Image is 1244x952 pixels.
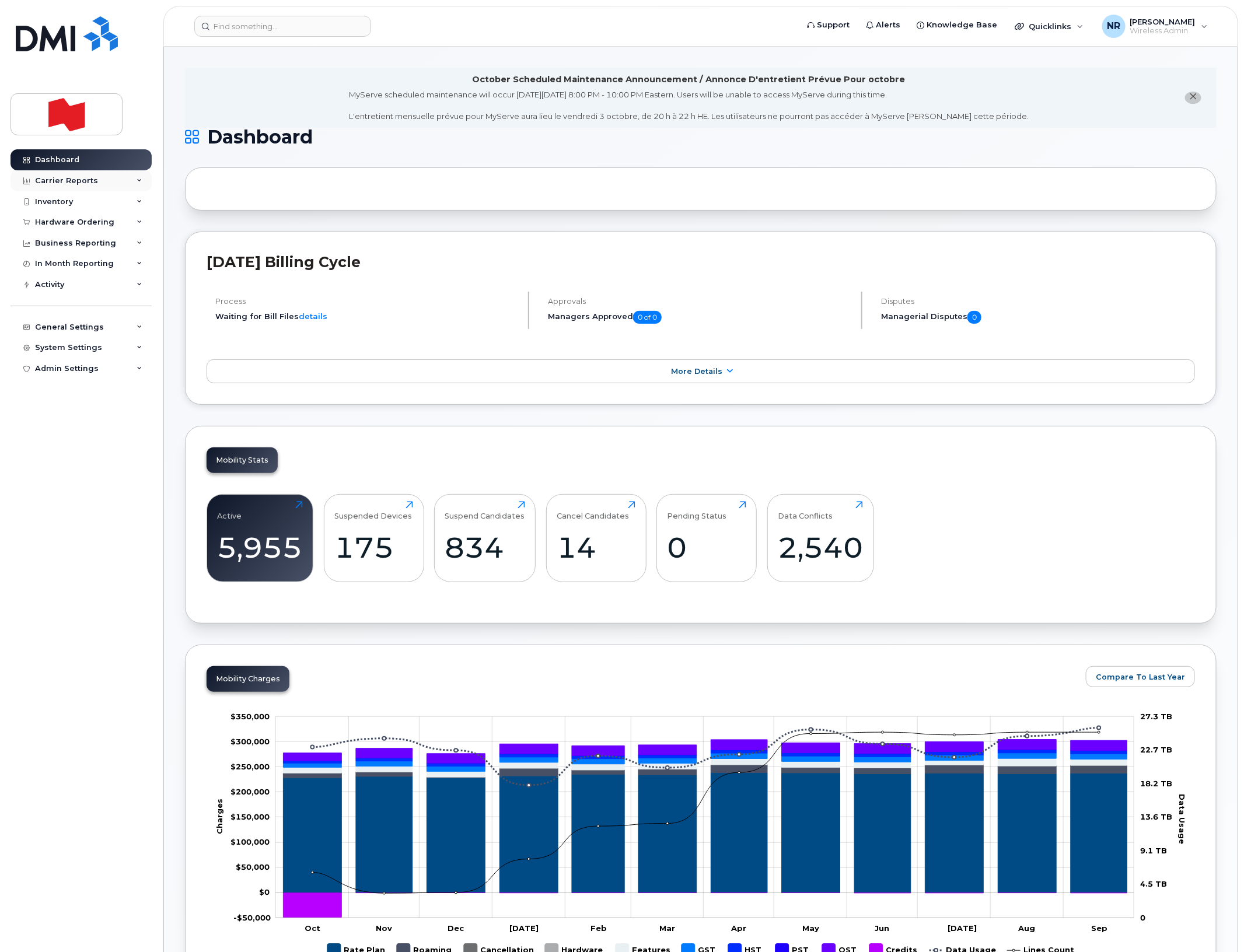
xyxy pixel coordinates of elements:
a: Cancel Candidates14 [557,501,635,576]
g: Features [283,759,1127,778]
button: Compare To Last Year [1086,666,1195,687]
tspan: Feb [590,923,607,933]
tspan: Nov [376,923,392,933]
tspan: Charges [215,799,224,834]
span: More Details [671,367,722,376]
tspan: Aug [1018,923,1036,933]
tspan: Jun [875,923,889,933]
h4: Disputes [881,297,1195,306]
tspan: 22.7 TB [1140,745,1172,755]
tspan: 0 [1140,913,1145,922]
g: $0 [230,787,270,796]
div: 5,955 [218,530,303,565]
tspan: May [802,923,819,933]
tspan: Mar [660,923,676,933]
h2: [DATE] Billing Cycle [207,253,1195,271]
span: 0 [967,311,981,324]
tspan: -$50,000 [233,913,271,922]
div: 2,540 [778,530,863,565]
h5: Managerial Disputes [881,311,1195,324]
tspan: $50,000 [236,863,270,872]
a: Suspend Candidates834 [445,501,525,576]
a: Pending Status0 [668,501,746,576]
g: Roaming [283,765,1127,778]
div: Pending Status [668,501,727,520]
div: 0 [668,530,746,565]
a: Data Conflicts2,540 [778,501,863,576]
tspan: 18.2 TB [1140,779,1172,788]
div: Suspend Candidates [445,501,525,520]
div: MyServe scheduled maintenance will occur [DATE][DATE] 8:00 PM - 10:00 PM Eastern. Users will be u... [349,89,1029,122]
div: 175 [334,530,413,565]
span: Dashboard [207,128,313,146]
tspan: 13.6 TB [1140,813,1172,822]
tspan: $150,000 [230,813,270,822]
h5: Managers Approved [548,311,851,324]
h4: Process [215,297,518,306]
tspan: 4.5 TB [1140,880,1167,889]
tspan: Oct [305,923,320,933]
div: Data Conflicts [778,501,833,520]
tspan: $300,000 [230,737,270,746]
button: close notification [1185,92,1201,104]
tspan: Dec [448,923,464,933]
tspan: Apr [731,923,746,933]
g: $0 [230,712,270,721]
span: Compare To Last Year [1096,671,1185,682]
g: Rate Plan [283,773,1127,893]
tspan: Sep [1091,923,1107,933]
g: $0 [236,863,270,872]
div: October Scheduled Maintenance Announcement / Annonce D'entretient Prévue Pour octobre [473,73,906,86]
tspan: 9.1 TB [1140,846,1167,855]
span: 0 of 0 [633,311,662,324]
a: details [299,311,327,321]
tspan: $0 [259,888,270,897]
div: 14 [557,530,635,565]
g: $0 [233,913,271,922]
tspan: $350,000 [230,712,270,721]
tspan: Data Usage [1177,794,1187,845]
g: $0 [230,762,270,771]
div: Suspended Devices [334,501,412,520]
tspan: [DATE] [509,923,539,933]
tspan: $200,000 [230,787,270,796]
a: Active5,955 [218,501,303,576]
g: Credits [283,893,1127,918]
tspan: $100,000 [230,838,270,847]
tspan: [DATE] [948,923,977,933]
g: $0 [230,838,270,847]
div: 834 [445,530,525,565]
a: Suspended Devices175 [334,501,413,576]
g: $0 [230,737,270,746]
tspan: $250,000 [230,762,270,771]
li: Waiting for Bill Files [215,311,518,322]
g: $0 [230,813,270,822]
tspan: 27.3 TB [1140,712,1172,721]
div: Active [218,501,242,520]
div: Cancel Candidates [557,501,629,520]
h4: Approvals [548,297,851,306]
